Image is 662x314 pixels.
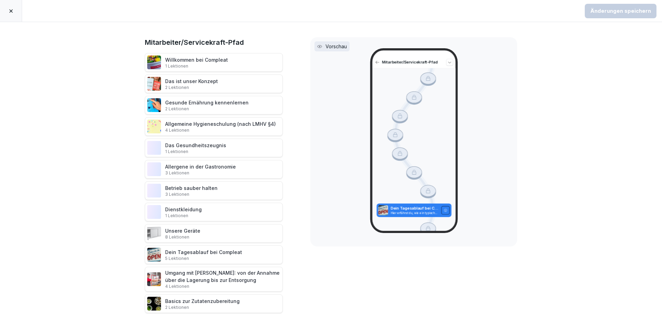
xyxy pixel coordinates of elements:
p: 2 Lektionen [165,106,249,112]
div: Allgemeine Hygieneschulung (nach LMHV §4) [165,120,276,133]
p: 3 Lektionen [165,192,218,197]
div: Allgemeine Hygieneschulung (nach LMHV §4)4 Lektionen [145,117,283,136]
div: Das ist unser Konzept2 Lektionen [145,74,283,93]
p: 2 Lektionen [165,305,240,310]
img: iv2tmt78jjf0gatpsiyuuxrc.png [147,77,161,91]
div: Das ist unser Konzept [165,78,218,90]
div: Das Gesundheitszeugnis1 Lektionen [145,139,283,157]
p: 1 Lektionen [165,213,202,219]
p: 8 Lektionen [165,234,200,240]
div: Änderungen speichern [590,7,651,15]
div: Basics zur Zutatenzubereitung2 Lektionen [145,294,283,313]
div: Unsere Geräte [165,227,200,240]
p: Mitarbeiter/Servicekraft-Pfad [382,60,444,65]
p: 2 Lektionen [165,85,218,90]
img: jh1239vjz4zg47ddzaq3jyv9.png [147,98,161,112]
p: 4 Lektionen [165,284,280,289]
div: Unsere Geräte8 Lektionen [145,224,283,243]
div: Allergene in der Gastronomie3 Lektionen [145,160,283,179]
div: Gesunde Ernährung kennenlernen [165,99,249,112]
img: pnxrhsgnynh33lkwpecije13.png [147,120,161,133]
h1: Mitarbeiter/Servicekraft-Pfad [145,37,283,48]
div: Umgang mit [PERSON_NAME]: von der Annahme über die Lagerung bis zur Entsorgung4 Lektionen [145,267,283,292]
p: 4 Lektionen [165,128,276,133]
div: Willkommen bei Compleat1 Lektionen [145,53,283,72]
div: Betrieb sauber halten3 Lektionen [145,181,283,200]
div: Allergene in der Gastronomie [165,163,236,176]
div: Betrieb sauber halten [165,184,218,197]
p: 1 Lektionen [165,63,228,69]
img: q0802f2hnb0e3j45rlj48mwm.png [147,272,161,286]
img: nrxk8kmss4rwik3sw7f6iset.png [147,248,161,262]
p: 5 Lektionen [165,256,242,261]
p: 1 Lektionen [165,149,226,154]
button: Änderungen speichern [585,4,656,18]
img: hfj14luvg0g01qlf74fjn778.png [147,205,161,219]
div: Dienstkleidung [165,206,202,219]
img: c1qgdr0kq3mvsbtiz0puipip.png [147,226,161,240]
div: Dienstkleidung1 Lektionen [145,203,283,221]
p: 3 Lektionen [165,170,236,176]
img: zwq0dvkqadvy9zsgi2srr0ic.png [147,55,161,69]
div: Das Gesundheitszeugnis [165,142,226,154]
div: Umgang mit [PERSON_NAME]: von der Annahme über die Lagerung bis zur Entsorgung [165,269,280,289]
div: Basics zur Zutatenzubereitung [165,297,240,310]
div: Willkommen bei Compleat [165,56,228,69]
img: nrxk8kmss4rwik3sw7f6iset.png [378,205,388,216]
img: kzdkv7jiunquxpuabah5d9oo.png [147,162,161,176]
img: oeltbzfvn9voln8zb3pf7pfr.png [147,184,161,197]
p: Dein Tagesablauf bei Compleat [390,206,439,211]
img: l1yociqb07f55abt0uwlwy68.png [147,141,161,155]
div: Dein Tagesablauf bei Compleat [165,249,242,261]
div: Gesunde Ernährung kennenlernen2 Lektionen [145,96,283,114]
div: Dein Tagesablauf bei Compleat5 Lektionen [145,245,283,264]
img: mz4rgd64ibn0td07mdvcs5m9.png [147,297,161,311]
p: Vorschau [325,43,347,50]
p: Hier erfährst du, wie ein typischer Arbeitstag strukturiert ist. [390,211,439,215]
